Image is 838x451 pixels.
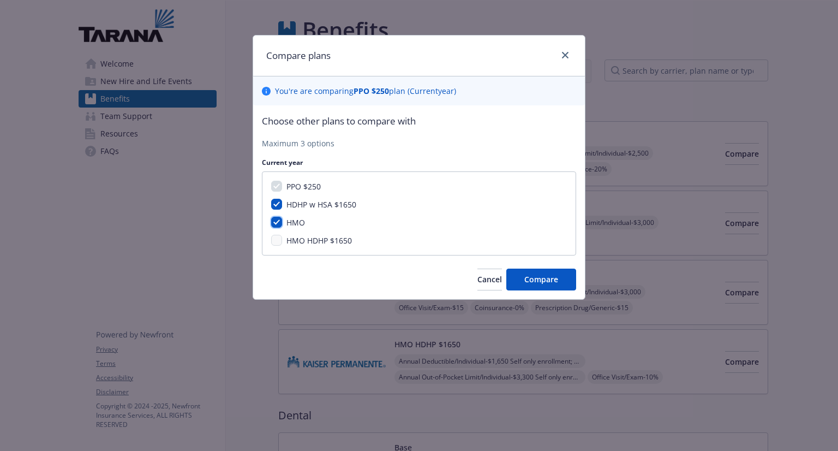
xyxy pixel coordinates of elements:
[266,49,331,63] h1: Compare plans
[286,199,356,210] span: HDHP w HSA $1650
[477,269,502,290] button: Cancel
[262,114,576,128] p: Choose other plans to compare with
[275,85,456,97] p: You ' re are comparing plan ( Current year)
[286,235,352,246] span: HMO HDHP $1650
[524,274,558,284] span: Compare
[262,158,576,167] p: Current year
[286,181,321,192] span: PPO $250
[506,269,576,290] button: Compare
[559,49,572,62] a: close
[354,86,389,96] b: PPO $250
[286,217,305,228] span: HMO
[477,274,502,284] span: Cancel
[262,138,576,149] p: Maximum 3 options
